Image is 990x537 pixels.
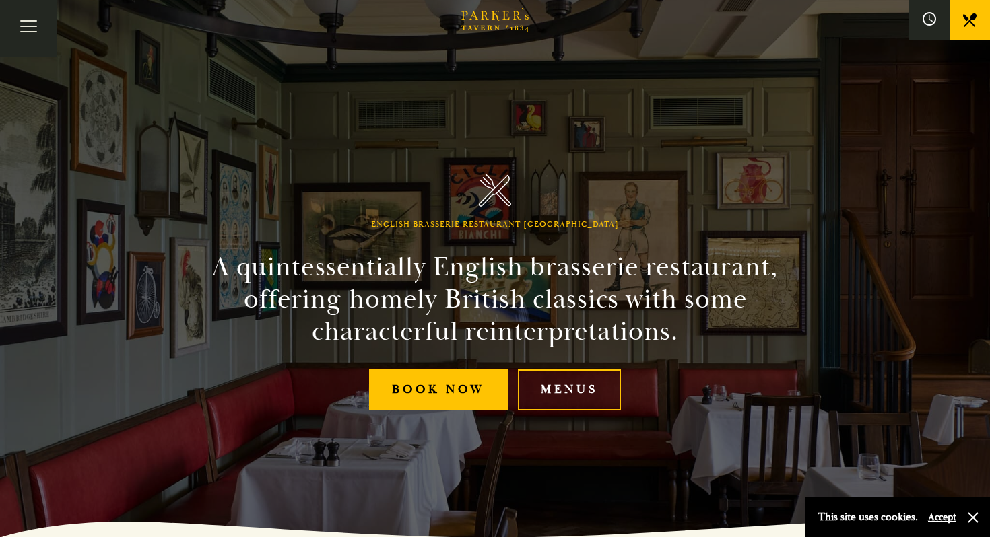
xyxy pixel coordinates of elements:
button: Close and accept [966,511,980,524]
p: This site uses cookies. [818,507,918,527]
a: Book Now [369,369,508,410]
h1: English Brasserie Restaurant [GEOGRAPHIC_DATA] [371,220,619,229]
button: Accept [928,511,956,524]
h2: A quintessentially English brasserie restaurant, offering homely British classics with some chara... [188,251,802,348]
a: Menus [518,369,621,410]
img: Parker's Tavern Brasserie Cambridge [479,174,512,207]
